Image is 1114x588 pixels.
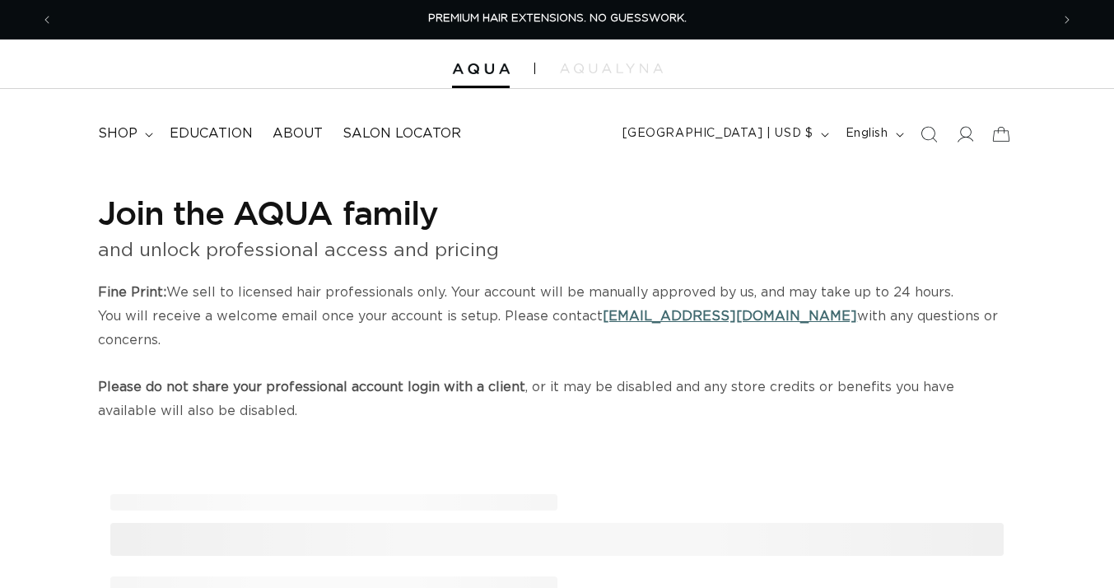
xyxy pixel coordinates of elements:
[836,119,911,150] button: English
[333,115,471,152] a: Salon Locator
[98,281,1015,423] p: We sell to licensed hair professionals only. Your account will be manually approved by us, and ma...
[613,119,836,150] button: [GEOGRAPHIC_DATA] | USD $
[98,191,1015,234] h1: Join the AQUA family
[452,63,510,75] img: Aqua Hair Extensions
[846,125,888,142] span: English
[622,125,813,142] span: [GEOGRAPHIC_DATA] | USD $
[98,125,138,142] span: shop
[1049,4,1085,35] button: Next announcement
[343,125,461,142] span: Salon Locator
[911,116,947,152] summary: Search
[263,115,333,152] a: About
[160,115,263,152] a: Education
[88,115,160,152] summary: shop
[603,310,857,323] a: [EMAIL_ADDRESS][DOMAIN_NAME]
[428,13,687,24] span: PREMIUM HAIR EXTENSIONS. NO GUESSWORK.
[98,234,1015,268] p: and unlock professional access and pricing
[29,4,65,35] button: Previous announcement
[98,380,525,394] strong: Please do not share your professional account login with a client
[273,125,323,142] span: About
[98,286,166,299] strong: Fine Print:
[560,63,663,73] img: aqualyna.com
[170,125,253,142] span: Education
